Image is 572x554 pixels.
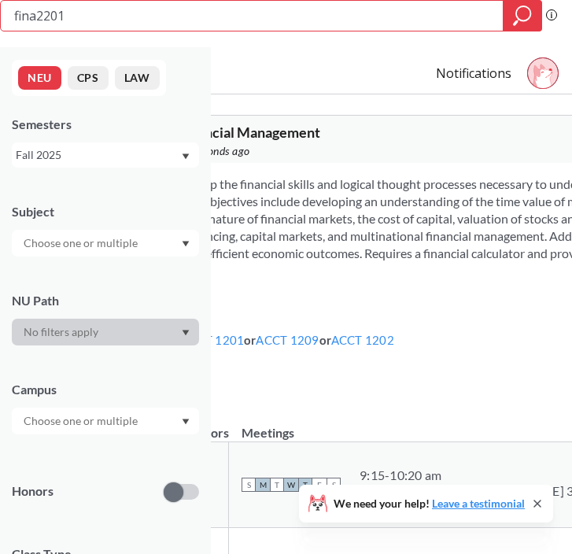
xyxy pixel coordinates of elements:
div: Dropdown arrow [12,319,199,345]
span: T [298,478,312,492]
span: M [256,478,270,492]
span: W [284,478,298,492]
input: Choose one or multiple [16,412,148,430]
div: NUPaths: Prerequisites: or or Corequisites: Course fees: [106,314,394,383]
button: CPS [68,66,109,90]
a: ACCT 1202 [331,333,394,347]
p: Honors [12,482,54,500]
a: ACCT 1201 [181,333,244,347]
svg: magnifying glass [513,5,532,27]
div: Subject [12,203,199,220]
span: F [312,478,327,492]
svg: Dropdown arrow [182,241,190,247]
div: Dropdown arrow [12,230,199,257]
input: Choose one or multiple [16,234,148,253]
span: S [327,478,341,492]
div: Fall 2025 [16,146,180,164]
svg: Dropdown arrow [182,419,190,425]
svg: Dropdown arrow [182,153,190,160]
svg: Dropdown arrow [182,330,190,336]
button: LAW [115,66,160,90]
div: Campus [12,381,199,398]
input: Class, professor, course number, "phrase" [13,2,492,29]
button: NEU [18,66,61,90]
div: Fall 2025Dropdown arrow [12,142,199,168]
a: Leave a testimonial [432,497,525,510]
span: S [242,478,256,492]
span: T [270,478,284,492]
div: Dropdown arrow [12,408,199,434]
div: NU Path [12,292,199,309]
div: Semesters [12,116,199,133]
span: FINA 2201 : Financial Management [106,124,320,141]
a: ACCT 1209 [256,333,319,347]
a: Notifications [436,65,511,82]
span: We need your help! [334,498,525,509]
